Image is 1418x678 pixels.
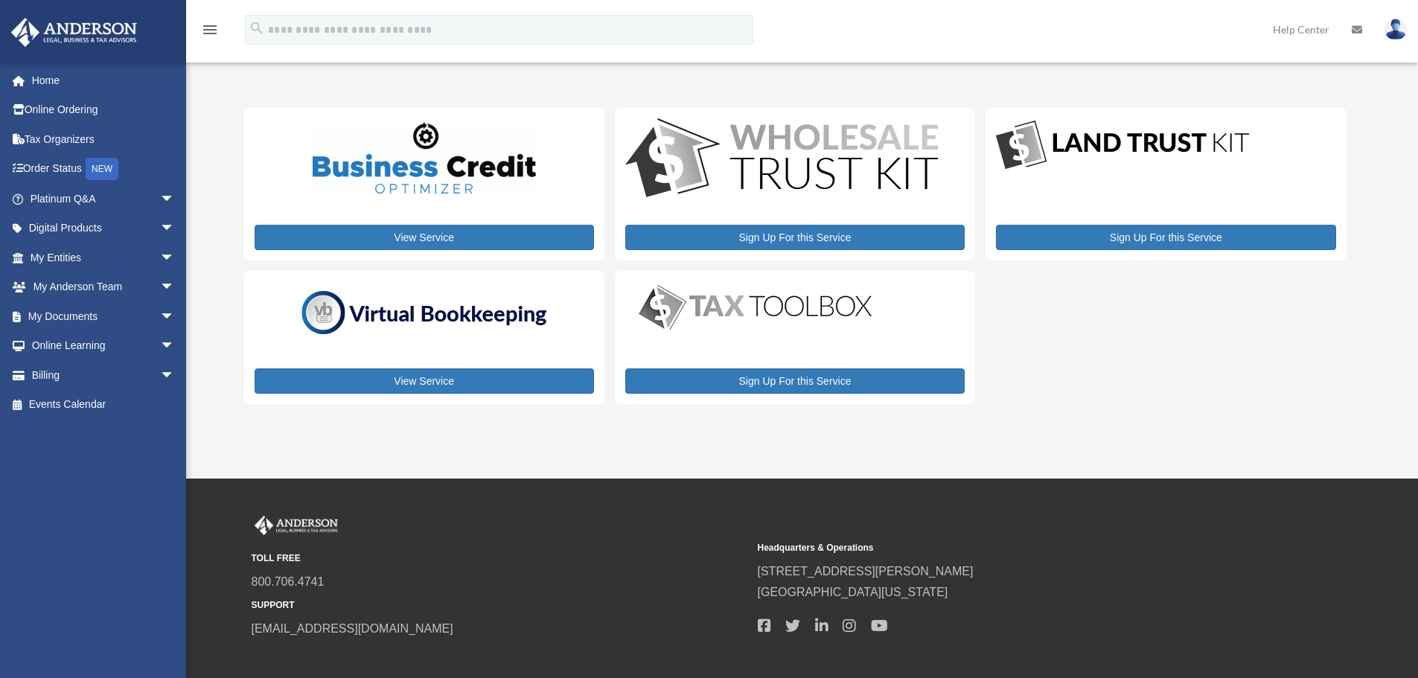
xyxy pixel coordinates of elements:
[160,331,190,362] span: arrow_drop_down
[160,243,190,273] span: arrow_drop_down
[10,124,197,154] a: Tax Organizers
[255,225,594,250] a: View Service
[758,565,974,578] a: [STREET_ADDRESS][PERSON_NAME]
[758,586,948,598] a: [GEOGRAPHIC_DATA][US_STATE]
[10,360,197,390] a: Billingarrow_drop_down
[996,225,1335,250] a: Sign Up For this Service
[7,18,141,47] img: Anderson Advisors Platinum Portal
[10,390,197,420] a: Events Calendar
[252,622,453,635] a: [EMAIL_ADDRESS][DOMAIN_NAME]
[10,272,197,302] a: My Anderson Teamarrow_drop_down
[996,118,1249,173] img: LandTrust_lgo-1.jpg
[160,214,190,244] span: arrow_drop_down
[160,301,190,332] span: arrow_drop_down
[625,368,965,394] a: Sign Up For this Service
[1385,19,1407,40] img: User Pic
[160,184,190,214] span: arrow_drop_down
[625,118,938,201] img: WS-Trust-Kit-lgo-1.jpg
[252,516,341,535] img: Anderson Advisors Platinum Portal
[10,95,197,125] a: Online Ordering
[625,225,965,250] a: Sign Up For this Service
[201,26,219,39] a: menu
[201,21,219,39] i: menu
[252,551,747,566] small: TOLL FREE
[255,368,594,394] a: View Service
[160,272,190,303] span: arrow_drop_down
[758,540,1253,556] small: Headquarters & Operations
[252,598,747,613] small: SUPPORT
[10,184,197,214] a: Platinum Q&Aarrow_drop_down
[10,331,197,361] a: Online Learningarrow_drop_down
[249,20,265,36] i: search
[10,214,190,243] a: Digital Productsarrow_drop_down
[86,158,118,180] div: NEW
[10,65,197,95] a: Home
[10,243,197,272] a: My Entitiesarrow_drop_down
[10,154,197,185] a: Order StatusNEW
[10,301,197,331] a: My Documentsarrow_drop_down
[160,360,190,391] span: arrow_drop_down
[625,281,886,333] img: taxtoolbox_new-1.webp
[252,575,325,588] a: 800.706.4741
